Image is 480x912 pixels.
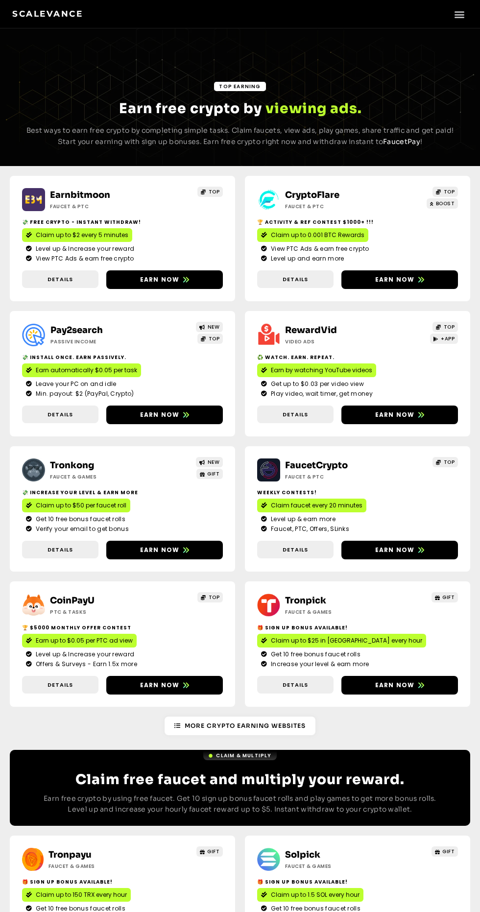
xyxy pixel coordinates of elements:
[140,410,180,419] span: Earn now
[208,458,220,466] span: NEW
[36,501,126,510] span: Claim up to $50 per faucet roll
[257,634,426,648] a: Claim up to $25 in [GEOGRAPHIC_DATA] every hour
[285,338,391,345] h2: Video ads
[22,499,130,512] a: Claim up to $50 per faucet roll
[257,270,334,288] a: Details
[22,676,98,694] a: Details
[268,389,373,398] span: Play video, wait timer, get money
[36,636,133,645] span: Earn up to $0.05 per PTC ad view
[285,595,326,606] a: Tronpick
[285,473,391,480] h2: Faucet & PTC
[33,254,134,263] span: View PTC Ads & earn free crypto
[196,846,223,857] a: GIFT
[285,203,391,210] h2: Faucet & PTC
[36,366,137,375] span: Earn automatically $0.05 per task
[432,457,458,467] a: TOP
[271,636,422,645] span: Claim up to $25 in [GEOGRAPHIC_DATA] every hour
[50,190,110,200] a: Earnbitmoon
[432,592,458,602] a: GIFT
[285,863,391,870] h2: Faucet & Games
[50,325,103,336] a: Pay2search
[197,187,223,197] a: TOP
[257,888,363,902] a: Claim up to 1.5 SOL every hour
[257,499,366,512] a: Claim faucet every 20 minutes
[22,624,223,631] h2: 🏆 $5000 Monthly Offer contest
[341,270,458,289] a: Earn now
[271,231,364,240] span: Claim up to 0.001 BTC Rewards
[268,380,364,388] span: Get up to $0.03 per video view
[283,410,308,419] span: Details
[375,275,415,284] span: Earn now
[165,717,315,735] a: More Crypto Earning Websites
[257,363,376,377] a: Earn by watching YouTube videos
[341,676,458,695] a: Earn now
[22,888,131,902] a: Claim up to 150 TRX every hour
[48,275,73,284] span: Details
[106,270,223,289] a: Earn now
[268,660,369,669] span: Increase your level & earn more
[36,890,127,899] span: Claim up to 150 TRX every hour
[285,460,348,471] a: FaucetCrypto
[24,125,456,148] p: Best ways to earn free crypto by completing simple tasks. Claim faucets, view ads, play games, sh...
[268,254,344,263] span: Level up and earn more
[22,878,223,886] h2: 🎁 Sign Up Bonus Available!
[22,228,132,242] a: Claim up to $2 every 5 minutes
[452,6,468,22] div: Menu Toggle
[257,878,458,886] h2: 🎁 Sign Up Bonus Available!
[432,846,458,857] a: GIFT
[22,489,223,496] h2: 💸 Increase your level & earn more
[257,489,458,496] h2: Weekly contests!
[209,335,220,342] span: TOP
[50,473,156,480] h2: Faucet & Games
[285,190,339,200] a: CryptoFlare
[442,848,455,855] span: GIFT
[430,334,458,344] a: +APP
[33,525,129,533] span: Verify your email to get bonus
[219,83,261,90] span: TOP Earning
[444,188,455,195] span: TOP
[283,275,308,284] span: Details
[48,546,73,554] span: Details
[12,9,83,19] a: Scalevance
[207,470,219,478] span: GIFT
[257,218,458,226] h2: 🏆 Activity & ref contest $1000+ !!!
[36,231,128,240] span: Claim up to $2 every 5 minutes
[436,200,455,207] span: BOOST
[341,406,458,424] a: Earn now
[22,363,141,377] a: Earn automatically $0.05 per task
[203,751,276,760] a: Claim & Multiply
[375,410,415,419] span: Earn now
[257,541,334,559] a: Details
[257,676,334,694] a: Details
[208,323,220,331] span: NEW
[271,366,372,375] span: Earn by watching YouTube videos
[375,546,415,554] span: Earn now
[283,546,308,554] span: Details
[268,515,336,524] span: Level up & earn more
[140,681,180,690] span: Earn now
[106,676,223,695] a: Earn now
[33,380,117,388] span: Leave your PC on and idle
[383,137,420,146] a: FaucetPay
[140,546,180,554] span: Earn now
[106,406,223,424] a: Earn now
[283,681,308,689] span: Details
[50,595,95,606] a: CoinPayU
[22,354,223,361] h2: 💸 Install Once. Earn Passively.
[196,457,223,467] a: NEW
[48,849,92,860] a: Tronpayu
[33,515,125,524] span: Get 10 free bonus faucet rolls
[442,594,455,601] span: GIFT
[285,608,391,616] h2: Faucet & Games
[216,752,271,759] span: Claim & Multiply
[441,335,455,342] span: +APP
[214,82,265,91] a: TOP Earning
[444,458,455,466] span: TOP
[257,228,368,242] a: Claim up to 0.001 BTC Rewards
[209,594,220,601] span: TOP
[207,848,219,855] span: GIFT
[432,187,458,197] a: TOP
[34,771,446,788] h2: Claim free faucet and multiply your reward.
[33,650,134,659] span: Level up & Increase your reward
